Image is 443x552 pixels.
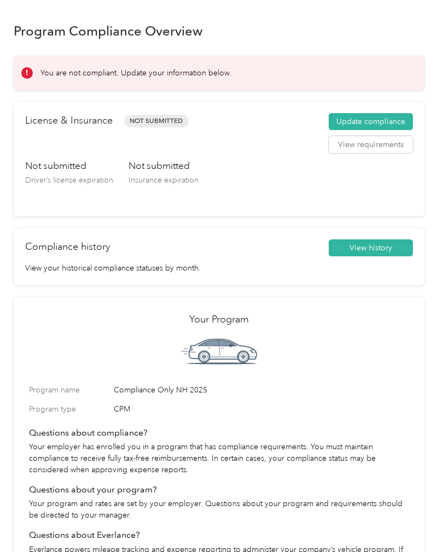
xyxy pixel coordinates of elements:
h4: Questions about your program? [29,483,409,496]
iframe: Everlance-gr Chat Button Frame [382,491,443,552]
span: Compliance Only NH 2025 [114,384,409,396]
p: View your historical compliance statuses by month. [25,262,413,274]
h2: Your Program [29,312,409,327]
h2: Compliance history [25,239,110,254]
p: Your employer has enrolled you in a program that has compliance requirements. You must maintain c... [29,441,409,475]
h3: Not submitted [129,159,199,173]
h3: Not submitted [25,159,113,173]
label: Program type [29,403,110,415]
h1: Program Compliance Overview [14,25,203,37]
span: Insurance expiration [129,175,199,185]
button: View requirements [329,136,413,154]
h4: Questions about compliance? [29,426,409,439]
h4: Questions about Everlance? [29,528,409,542]
span: Not Submitted [124,115,189,127]
h2: License & Insurance [25,113,113,128]
span: Driver’s license expiration [25,175,113,185]
label: Program name [29,384,110,396]
button: View history [329,239,413,257]
p: You are not compliant. Update your information below. [40,67,231,79]
p: Your program and rates are set by your employer. Questions about your program and requirements sh... [29,498,409,521]
span: CPM [114,403,409,415]
button: Update compliance [329,113,413,131]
